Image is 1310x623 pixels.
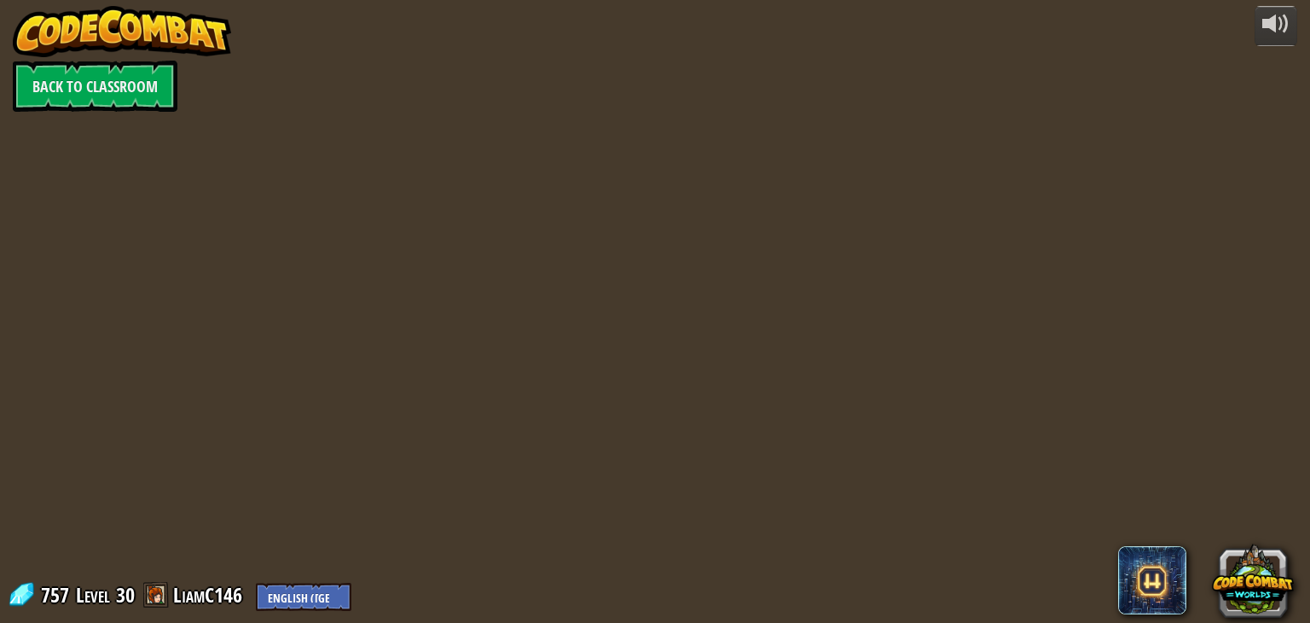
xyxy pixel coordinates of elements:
[13,6,231,57] img: CodeCombat - Learn how to code by playing a game
[116,581,135,608] span: 30
[1118,546,1186,614] span: CodeCombat AI HackStack
[1255,6,1297,46] button: Adjust volume
[41,581,74,608] span: 757
[173,581,247,608] a: LiamC146
[1212,539,1294,620] button: CodeCombat Worlds on Roblox
[13,61,177,112] a: Back to Classroom
[76,581,110,609] span: Level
